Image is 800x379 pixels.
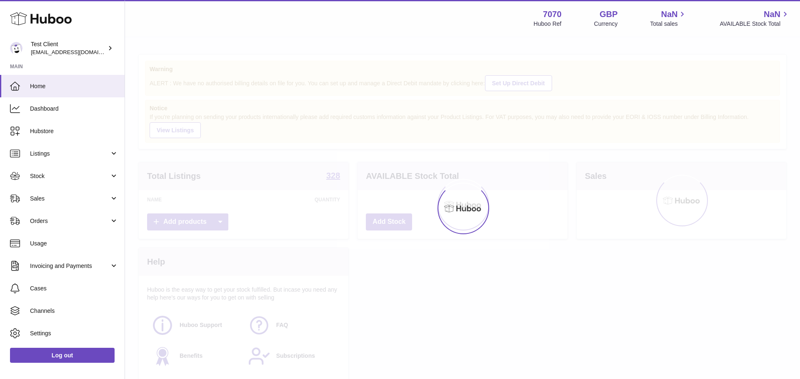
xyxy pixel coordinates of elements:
strong: 7070 [543,9,562,20]
span: Usage [30,240,118,248]
span: NaN [764,9,780,20]
strong: GBP [600,9,617,20]
a: NaN Total sales [650,9,687,28]
span: Listings [30,150,110,158]
span: Home [30,82,118,90]
span: Sales [30,195,110,203]
span: Cases [30,285,118,292]
a: Log out [10,348,115,363]
span: Hubstore [30,127,118,135]
div: Currency [594,20,618,28]
span: Orders [30,217,110,225]
span: Channels [30,307,118,315]
span: Total sales [650,20,687,28]
span: NaN [661,9,677,20]
span: Invoicing and Payments [30,262,110,270]
img: internalAdmin-7070@internal.huboo.com [10,42,22,54]
span: Dashboard [30,105,118,113]
div: Huboo Ref [534,20,562,28]
span: Settings [30,329,118,337]
span: Stock [30,172,110,180]
span: AVAILABLE Stock Total [720,20,790,28]
div: Test Client [31,40,106,56]
a: NaN AVAILABLE Stock Total [720,9,790,28]
span: [EMAIL_ADDRESS][DOMAIN_NAME] [31,49,122,55]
